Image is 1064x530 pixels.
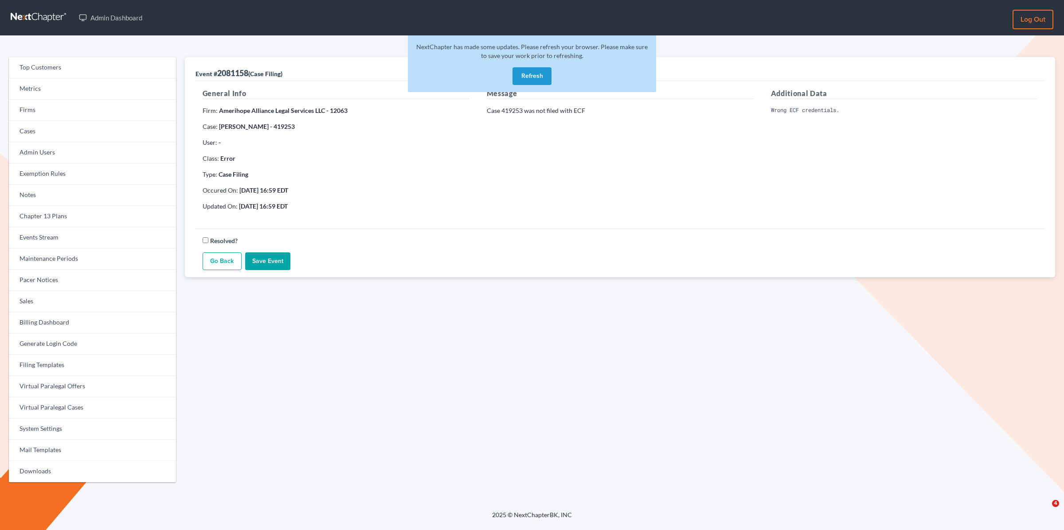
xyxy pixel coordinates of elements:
a: Mail Templates [9,440,176,461]
a: Firms [9,100,176,121]
a: Downloads [9,461,176,482]
span: User: [203,139,217,146]
div: 2025 © NextChapterBK, INC [279,511,785,526]
a: Generate Login Code [9,333,176,355]
a: Virtual Paralegal Offers [9,376,176,397]
a: Go Back [203,252,242,270]
h5: Additional Data [771,88,1037,99]
pre: Wrong ECF credentials. [771,106,1037,114]
label: Resolved? [210,236,238,245]
strong: Error [220,155,235,162]
a: Maintenance Periods [9,248,176,270]
span: Class: [203,155,219,162]
span: (Case Filing) [248,70,282,77]
strong: Case Filing [219,170,248,178]
a: Chapter 13 Plans [9,206,176,227]
a: Pacer Notices [9,270,176,291]
a: Filing Templates [9,355,176,376]
span: Updated On: [203,202,238,210]
span: Event # [196,70,217,77]
a: Admin Dashboard [74,10,147,26]
strong: [PERSON_NAME] - 419253 [219,123,295,130]
span: Firm: [203,107,218,114]
a: System Settings [9,418,176,440]
a: Metrics [9,78,176,100]
a: Events Stream [9,227,176,248]
a: Virtual Paralegal Cases [9,397,176,418]
span: Type: [203,170,217,178]
a: Exemption Rules [9,163,176,185]
a: Billing Dashboard [9,312,176,333]
p: Case 419253 was not filed with ECF [487,106,753,115]
strong: Amerihope Alliance Legal Services LLC - 12063 [219,107,348,114]
strong: [DATE] 16:59 EDT [239,202,288,210]
strong: - [219,139,221,146]
span: 4 [1052,500,1059,507]
span: Case: [203,123,218,130]
a: Admin Users [9,142,176,163]
span: Occured On: [203,186,238,194]
iframe: Intercom live chat [1034,500,1055,521]
h5: General Info [203,88,469,99]
input: Save Event [245,252,290,270]
button: Refresh [512,67,552,85]
a: Log out [1013,10,1053,29]
a: Cases [9,121,176,142]
a: Sales [9,291,176,312]
strong: [DATE] 16:59 EDT [239,186,288,194]
div: 2081158 [196,68,282,78]
a: Notes [9,185,176,206]
a: Top Customers [9,57,176,78]
span: NextChapter has made some updates. Please refresh your browser. Please make sure to save your wor... [416,43,648,59]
